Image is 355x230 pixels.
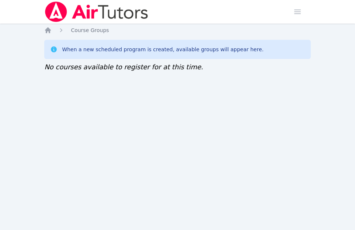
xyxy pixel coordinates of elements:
span: No courses available to register for at this time. [44,63,203,71]
nav: Breadcrumb [44,27,310,34]
span: Course Groups [71,27,109,33]
img: Air Tutors [44,1,149,22]
a: Course Groups [71,27,109,34]
div: When a new scheduled program is created, available groups will appear here. [62,46,264,53]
